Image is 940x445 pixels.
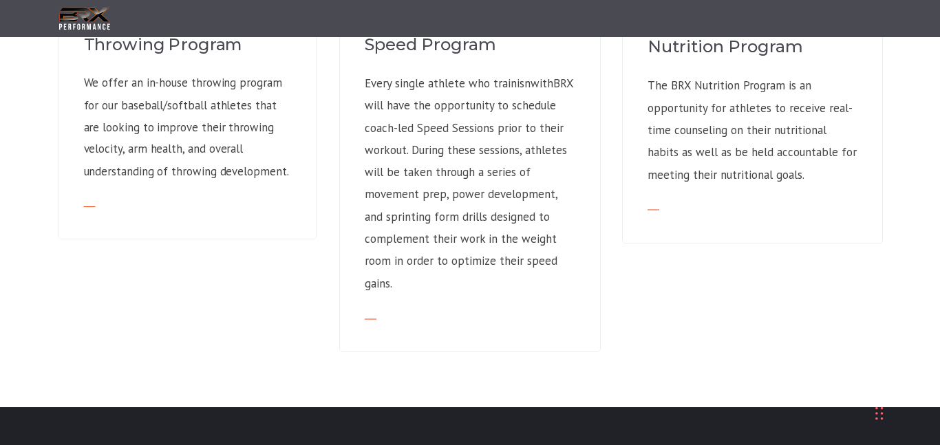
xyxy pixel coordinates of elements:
[875,393,884,434] div: Drag
[648,35,857,58] h4: Nutrition Program
[743,296,940,445] iframe: Chat Widget
[365,33,575,56] h4: Speed Program
[84,72,292,182] p: We offer an in-house throwing program for our baseball/softball athletes that are looking to impr...
[648,74,857,185] p: The BRX Nutrition Program is an opportunity for athletes to receive real-time counseling on their...
[84,33,292,56] h4: Throwing Program
[57,5,112,33] img: BRX Transparent Logo-2
[365,72,575,294] p: Every single athlete who trainisnwithBRX will have the opportunity to schedule coach-led Speed Se...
